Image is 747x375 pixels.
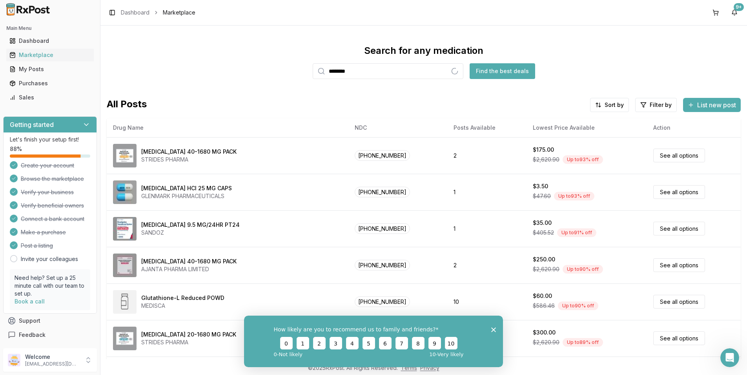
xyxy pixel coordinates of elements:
th: NDC [348,118,447,137]
span: $47.60 [533,192,551,200]
span: $405.52 [533,229,554,237]
div: Up to 93 % off [563,155,603,164]
div: $35.00 [533,219,552,227]
div: $60.00 [533,292,552,300]
div: [MEDICAL_DATA] 40-1680 MG PACK [141,257,237,265]
a: See all options [653,258,705,272]
div: $3.50 [533,182,548,190]
td: 10 [447,283,527,320]
div: [MEDICAL_DATA] HCl 25 MG CAPS [141,184,232,192]
button: List new post [683,98,741,112]
th: Posts Available [447,118,527,137]
th: Action [647,118,741,137]
td: 2 [447,137,527,174]
img: Atomoxetine HCl 25 MG CAPS [113,180,137,204]
span: Feedback [19,331,46,339]
span: Sort by [605,101,624,109]
span: Browse the marketplace [21,175,84,183]
span: [PHONE_NUMBER] [355,187,410,197]
span: [PHONE_NUMBER] [355,260,410,270]
span: Post a listing [21,242,53,250]
a: Invite your colleagues [21,255,78,263]
img: Omeprazole-Sodium Bicarbonate 40-1680 MG PACK [113,254,137,277]
img: Glutathione-L Reduced POWD [113,290,137,314]
div: $175.00 [533,146,554,154]
a: See all options [653,331,705,345]
span: 88 % [10,145,22,153]
p: Need help? Set up a 25 minute call with our team to set up. [15,274,86,298]
a: See all options [653,222,705,235]
a: See all options [653,149,705,162]
a: Terms [401,364,417,371]
button: Dashboard [3,35,97,47]
span: Marketplace [163,9,195,17]
p: [EMAIL_ADDRESS][DOMAIN_NAME] [25,361,80,367]
button: Sort by [590,98,629,112]
span: Create your account [21,162,74,169]
nav: breadcrumb [121,9,195,17]
a: Dashboard [121,9,149,17]
a: Book a call [15,298,45,305]
div: Sales [9,94,91,101]
p: Welcome [25,353,80,361]
button: Marketplace [3,49,97,61]
button: Purchases [3,77,97,90]
div: [MEDICAL_DATA] 40-1680 MG PACK [141,148,237,156]
span: Verify beneficial owners [21,202,84,210]
div: Up to 90 % off [563,265,603,274]
div: Up to 93 % off [554,192,594,200]
div: Dashboard [9,37,91,45]
button: 9+ [728,6,741,19]
a: My Posts [6,62,94,76]
button: Sales [3,91,97,104]
span: [PHONE_NUMBER] [355,223,410,234]
iframe: Survey from RxPost [244,316,503,367]
div: 9+ [734,3,744,11]
span: $2,620.90 [533,338,559,346]
iframe: Intercom live chat [720,348,739,367]
img: Omeprazole-Sodium Bicarbonate 40-1680 MG PACK [113,144,137,167]
span: All Posts [107,98,147,112]
div: Up to 90 % off [558,301,598,310]
span: [PHONE_NUMBER] [355,296,410,307]
button: Feedback [3,328,97,342]
div: My Posts [9,65,91,73]
a: See all options [653,185,705,199]
h2: Main Menu [6,25,94,31]
a: See all options [653,295,705,309]
div: SANDOZ [141,229,240,237]
button: Find the best deals [470,63,535,79]
a: Sales [6,90,94,105]
div: GLENMARK PHARMACEUTICALS [141,192,232,200]
img: Rivastigmine 9.5 MG/24HR PT24 [113,217,137,241]
img: User avatar [8,354,20,366]
span: Filter by [650,101,672,109]
div: STRIDES PHARMA [141,338,236,346]
a: List new post [683,102,741,110]
div: Glutathione-L Reduced POWD [141,294,224,302]
a: Privacy [420,364,439,371]
img: RxPost Logo [3,3,53,16]
td: 2 [447,247,527,283]
div: [MEDICAL_DATA] 9.5 MG/24HR PT24 [141,221,240,229]
div: Marketplace [9,51,91,59]
div: $250.00 [533,256,555,263]
button: Support [3,314,97,328]
div: STRIDES PHARMA [141,156,237,164]
div: [MEDICAL_DATA] 20-1680 MG PACK [141,331,236,338]
span: $2,620.90 [533,265,559,273]
span: Make a purchase [21,228,66,236]
a: Purchases [6,76,94,90]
